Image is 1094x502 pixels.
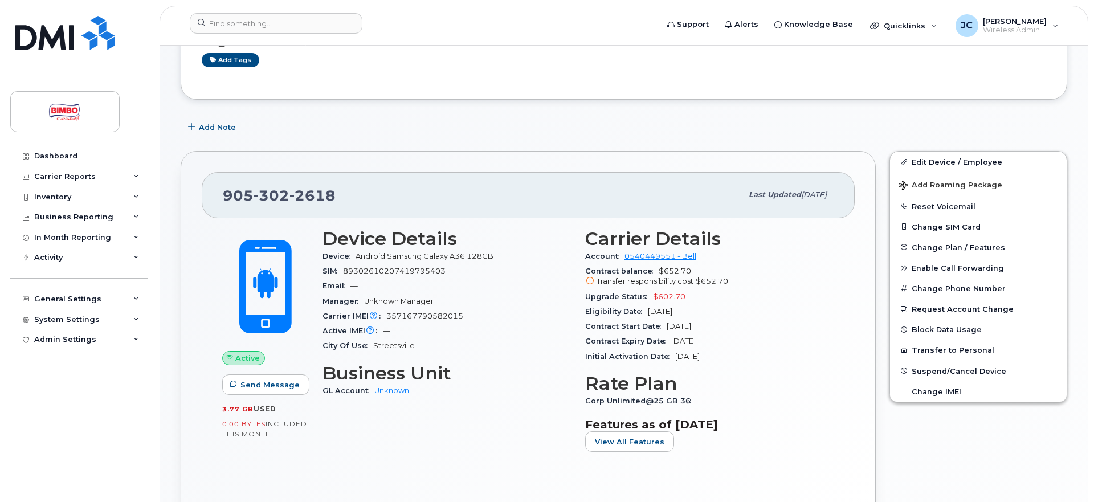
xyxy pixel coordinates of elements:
a: Knowledge Base [766,13,861,36]
button: Block Data Usage [890,319,1067,340]
span: Device [323,252,356,260]
span: Wireless Admin [983,26,1047,35]
span: Add Note [199,122,236,133]
button: Suspend/Cancel Device [890,361,1067,381]
span: Change Plan / Features [912,243,1005,251]
a: Unknown [374,386,409,395]
span: Corp Unlimited@25 GB 36 [585,397,697,405]
span: 89302610207419795403 [343,267,446,275]
h3: Carrier Details [585,228,834,249]
span: Quicklinks [884,21,925,30]
span: $602.70 [653,292,685,301]
button: Send Message [222,374,309,395]
span: 0.00 Bytes [222,420,266,428]
span: $652.70 [696,277,728,285]
div: Quicklinks [862,14,945,37]
span: Enable Call Forwarding [912,264,1004,272]
span: 2618 [289,187,336,204]
button: Change Phone Number [890,278,1067,299]
div: Jeff Cantone [948,14,1067,37]
span: — [383,326,390,335]
span: included this month [222,419,307,438]
span: Contract balance [585,267,659,275]
span: Contract Expiry Date [585,337,671,345]
h3: Device Details [323,228,572,249]
span: Streetsville [373,341,415,350]
span: Account [585,252,624,260]
span: [DATE] [675,352,700,361]
button: Change IMEI [890,381,1067,402]
button: Change Plan / Features [890,237,1067,258]
h3: Business Unit [323,363,572,383]
span: Alerts [734,19,758,30]
span: [DATE] [801,190,827,199]
button: Transfer to Personal [890,340,1067,360]
button: Reset Voicemail [890,196,1067,217]
span: Active [235,353,260,364]
a: Add tags [202,53,259,67]
span: JC [961,19,973,32]
h3: Features as of [DATE] [585,418,834,431]
span: — [350,281,358,290]
span: 905 [223,187,336,204]
span: View All Features [595,436,664,447]
span: 357167790582015 [386,312,463,320]
span: Carrier IMEI [323,312,386,320]
span: Knowledge Base [784,19,853,30]
span: [DATE] [648,307,672,316]
span: Contract Start Date [585,322,667,330]
button: Add Roaming Package [890,173,1067,196]
span: Add Roaming Package [899,181,1002,191]
span: Suspend/Cancel Device [912,366,1006,375]
button: Add Note [181,117,246,137]
span: Last updated [749,190,801,199]
span: Initial Activation Date [585,352,675,361]
span: Support [677,19,709,30]
span: GL Account [323,386,374,395]
h3: Tags List [202,34,1046,48]
span: Manager [323,297,364,305]
span: [DATE] [671,337,696,345]
button: Request Account Change [890,299,1067,319]
a: Support [659,13,717,36]
span: Unknown Manager [364,297,434,305]
span: used [254,405,276,413]
span: SIM [323,267,343,275]
span: Upgrade Status [585,292,653,301]
span: 302 [254,187,289,204]
span: [DATE] [667,322,691,330]
span: City Of Use [323,341,373,350]
span: Send Message [240,379,300,390]
span: [PERSON_NAME] [983,17,1047,26]
span: Active IMEI [323,326,383,335]
span: $652.70 [585,267,834,287]
span: 3.77 GB [222,405,254,413]
span: Transfer responsibility cost [597,277,693,285]
span: Android Samsung Galaxy A36 128GB [356,252,493,260]
span: Email [323,281,350,290]
button: Enable Call Forwarding [890,258,1067,278]
button: View All Features [585,431,674,452]
a: 0540449551 - Bell [624,252,696,260]
button: Change SIM Card [890,217,1067,237]
h3: Rate Plan [585,373,834,394]
input: Find something... [190,13,362,34]
span: Eligibility Date [585,307,648,316]
a: Alerts [717,13,766,36]
a: Edit Device / Employee [890,152,1067,172]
